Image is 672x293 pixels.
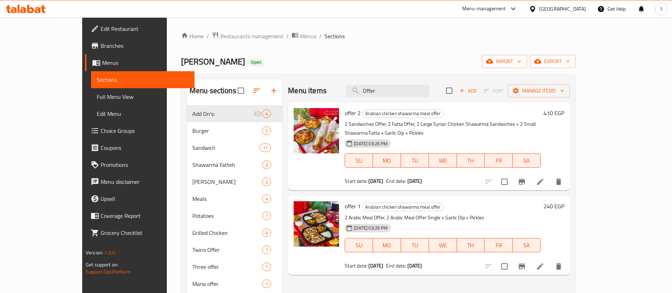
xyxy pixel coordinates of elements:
[192,263,262,271] span: Three offer
[190,85,236,96] h2: Menu sections
[262,179,271,185] span: 2
[260,143,271,152] div: items
[85,20,194,37] a: Edit Restaurant
[187,241,283,258] div: Twins Offer1
[187,275,283,292] div: Maria offer1
[101,24,189,33] span: Edit Restaurant
[187,173,283,190] div: [PERSON_NAME]2
[85,224,194,241] a: Grocery Checklist
[187,139,283,156] div: Sandwich11
[324,32,345,40] span: Sections
[286,32,289,40] li: /
[487,240,510,250] span: FR
[181,53,245,69] span: [PERSON_NAME]
[482,55,527,68] button: import
[262,263,271,271] div: items
[345,261,367,270] span: Start date:
[262,247,271,253] span: 1
[262,162,271,168] span: 3
[207,32,209,40] li: /
[101,126,189,135] span: Choice Groups
[345,153,373,168] button: SU
[262,213,271,219] span: 1
[85,190,194,207] a: Upsell
[233,83,248,98] span: Select all sections
[192,143,260,152] div: Sandwich
[192,160,262,169] span: Shawarma Fatteh
[192,212,262,220] span: Potatoes
[85,139,194,156] a: Coupons
[351,225,390,231] span: [DATE] 03:26 PM
[97,109,189,118] span: Edit Menu
[373,238,401,252] button: MO
[487,57,521,66] span: import
[345,176,367,186] span: Start date:
[262,229,271,237] div: items
[513,173,530,190] button: Branch-specific-item
[386,261,406,270] span: End date:
[262,264,271,270] span: 1
[660,5,663,13] span: S
[85,173,194,190] a: Menu disclaimer
[550,173,567,190] button: delete
[262,128,271,134] span: 2
[294,108,339,153] img: offer 2
[376,240,398,250] span: MO
[497,259,512,274] span: Select to update
[254,109,262,118] svg: Inactive section
[262,195,271,203] div: items
[85,122,194,139] a: Choice Groups
[91,105,194,122] a: Edit Menu
[497,174,512,189] span: Select to update
[262,109,271,118] div: items
[85,207,194,224] a: Coverage Report
[102,58,189,67] span: Menus
[487,156,510,166] span: FR
[404,156,426,166] span: TU
[300,32,316,40] span: Menus
[101,160,189,169] span: Promotions
[181,32,576,41] nav: breadcrumb
[404,240,426,250] span: TU
[192,229,262,237] span: Grilled Chicken
[262,160,271,169] div: items
[262,111,271,117] span: 4
[192,178,262,186] div: Maria
[513,153,541,168] button: SA
[515,156,538,166] span: SA
[462,5,506,13] div: Menu-management
[373,153,401,168] button: MO
[85,37,194,54] a: Branches
[362,203,444,211] div: Arabian chicken shawarma meal offer
[187,207,283,224] div: Potatoes1
[192,246,262,254] span: Twins Offer
[104,248,115,257] span: 1.0.0
[192,280,262,288] div: Maria offer
[101,143,189,152] span: Coupons
[346,85,429,97] input: search
[101,195,189,203] span: Upsell
[192,195,262,203] span: Meals
[543,201,564,211] h6: 240 EGP
[362,203,444,211] span: Arabian chicken shawarma meal offer
[288,85,327,96] h2: Menu items
[536,57,570,66] span: export
[86,267,131,276] a: Support.OpsPlatform
[345,108,361,118] span: offer 2
[432,240,454,250] span: WE
[319,32,322,40] li: /
[187,224,283,241] div: Grilled Chicken4
[457,153,485,168] button: TH
[513,238,541,252] button: SA
[368,261,383,270] b: [DATE]
[429,238,457,252] button: WE
[101,178,189,186] span: Menu disclaimer
[376,156,398,166] span: MO
[91,88,194,105] a: Full Menu View
[248,59,264,65] span: Open
[192,109,254,118] div: Add On's:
